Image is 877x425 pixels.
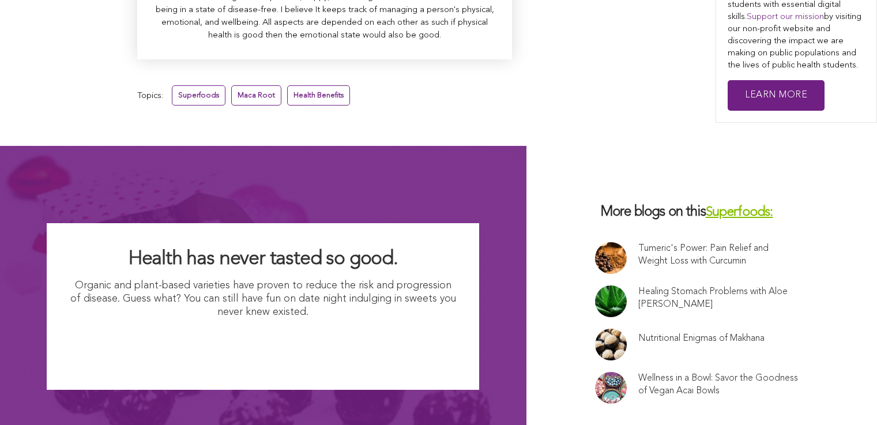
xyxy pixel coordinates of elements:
[638,372,799,397] a: Wellness in a Bowl: Savor the Goodness of Vegan Acai Bowls
[150,325,377,367] img: I Want Organic Shopping For Less
[137,88,163,104] span: Topics:
[638,285,799,311] a: Healing Stomach Problems with Aloe [PERSON_NAME]
[728,80,825,111] a: Learn More
[70,246,456,272] h2: Health has never tasted so good.
[595,204,808,221] h3: More blogs on this
[172,85,225,106] a: Superfoods
[638,242,799,268] a: Tumeric's Power: Pain Relief and Weight Loss with Curcumin
[70,279,456,319] p: Organic and plant-based varieties have proven to reduce the risk and progression of disease. Gues...
[231,85,281,106] a: Maca Root
[819,370,877,425] iframe: Chat Widget
[287,85,350,106] a: Health Benefits
[638,332,765,345] a: Nutritional Enigmas of Makhana
[706,206,773,219] a: Superfoods:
